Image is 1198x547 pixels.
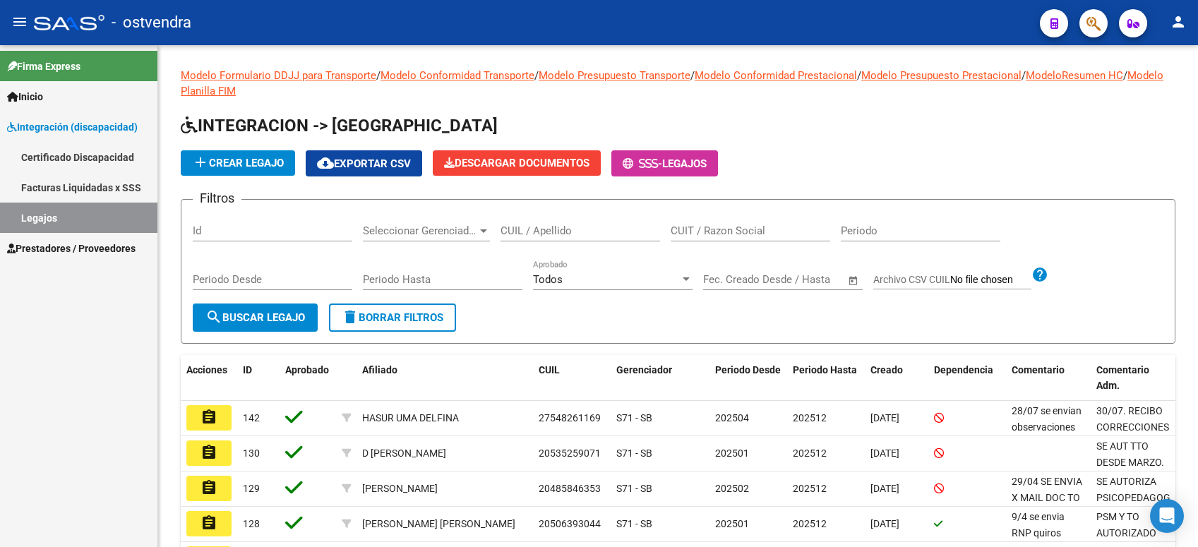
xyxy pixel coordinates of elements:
[611,150,718,176] button: -Legajos
[616,447,652,459] span: S71 - SB
[1170,13,1187,30] mat-icon: person
[773,273,841,286] input: Fecha fin
[362,445,446,462] div: D [PERSON_NAME]
[873,274,950,285] span: Archivo CSV CUIL
[362,410,459,426] div: HASUR UMA DELFINA
[181,69,376,82] a: Modelo Formulario DDJJ para Transporte
[793,518,827,529] span: 202512
[444,157,589,169] span: Descargar Documentos
[533,273,563,286] span: Todos
[181,116,498,136] span: INTEGRACION -> [GEOGRAPHIC_DATA]
[1012,364,1065,375] span: Comentario
[363,224,477,237] span: Seleccionar Gerenciador
[362,516,515,532] div: [PERSON_NAME] [PERSON_NAME]
[243,483,260,494] span: 129
[186,364,227,375] span: Acciones
[616,483,652,494] span: S71 - SB
[342,311,443,324] span: Borrar Filtros
[539,364,560,375] span: CUIL
[200,444,217,461] mat-icon: assignment
[237,355,280,402] datatable-header-cell: ID
[539,69,690,82] a: Modelo Presupuesto Transporte
[285,364,329,375] span: Aprobado
[1096,440,1164,500] span: SE AUT TTO DESDE MARZO. MAIE DESDE FEB 25
[787,355,865,402] datatable-header-cell: Periodo Hasta
[317,155,334,172] mat-icon: cloud_download
[243,447,260,459] span: 130
[192,157,284,169] span: Crear Legajo
[846,272,862,289] button: Open calendar
[205,311,305,324] span: Buscar Legajo
[243,412,260,423] span: 142
[381,69,534,82] a: Modelo Conformidad Transporte
[357,355,533,402] datatable-header-cell: Afiliado
[112,7,191,38] span: - ostvendra
[616,518,652,529] span: S71 - SB
[715,447,749,459] span: 202501
[1031,266,1048,283] mat-icon: help
[709,355,787,402] datatable-header-cell: Periodo Desde
[243,364,252,375] span: ID
[1150,499,1184,533] div: Open Intercom Messenger
[662,157,707,170] span: Legajos
[950,274,1031,287] input: Archivo CSV CUIL
[7,59,80,74] span: Firma Express
[870,447,899,459] span: [DATE]
[793,483,827,494] span: 202512
[1012,476,1082,503] span: 29/04 SE ENVIA X MAIL DOC TO
[200,515,217,531] mat-icon: assignment
[870,483,899,494] span: [DATE]
[1091,355,1175,402] datatable-header-cell: Comentario Adm.
[934,364,993,375] span: Dependencia
[7,89,43,104] span: Inicio
[329,303,456,332] button: Borrar Filtros
[193,303,318,332] button: Buscar Legajo
[539,412,601,423] span: 27548261169
[193,188,241,208] h3: Filtros
[793,447,827,459] span: 202512
[861,69,1022,82] a: Modelo Presupuesto Prestacional
[362,481,438,497] div: [PERSON_NAME]
[539,447,601,459] span: 20535259071
[342,308,359,325] mat-icon: delete
[7,241,136,256] span: Prestadores / Proveedores
[533,355,611,402] datatable-header-cell: CUIL
[280,355,336,402] datatable-header-cell: Aprobado
[192,154,209,171] mat-icon: add
[870,518,899,529] span: [DATE]
[205,308,222,325] mat-icon: search
[715,364,781,375] span: Periodo Desde
[865,355,928,402] datatable-header-cell: Creado
[616,412,652,423] span: S71 - SB
[715,518,749,529] span: 202501
[928,355,1006,402] datatable-header-cell: Dependencia
[793,412,827,423] span: 202512
[433,150,601,176] button: Descargar Documentos
[11,13,28,30] mat-icon: menu
[181,150,295,176] button: Crear Legajo
[695,69,857,82] a: Modelo Conformidad Prestacional
[870,364,903,375] span: Creado
[539,483,601,494] span: 20485846353
[870,412,899,423] span: [DATE]
[715,483,749,494] span: 202502
[1012,405,1082,449] span: 28/07 se envian observaciones por mail
[200,409,217,426] mat-icon: assignment
[703,273,760,286] input: Fecha inicio
[1006,355,1091,402] datatable-header-cell: Comentario
[611,355,709,402] datatable-header-cell: Gerenciador
[715,412,749,423] span: 202504
[181,355,237,402] datatable-header-cell: Acciones
[243,518,260,529] span: 128
[7,119,138,135] span: Integración (discapacidad)
[793,364,857,375] span: Periodo Hasta
[317,157,411,170] span: Exportar CSV
[1026,69,1123,82] a: ModeloResumen HC
[306,150,422,176] button: Exportar CSV
[616,364,672,375] span: Gerenciador
[623,157,662,170] span: -
[200,479,217,496] mat-icon: assignment
[362,364,397,375] span: Afiliado
[539,518,601,529] span: 20506393044
[1096,364,1149,392] span: Comentario Adm.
